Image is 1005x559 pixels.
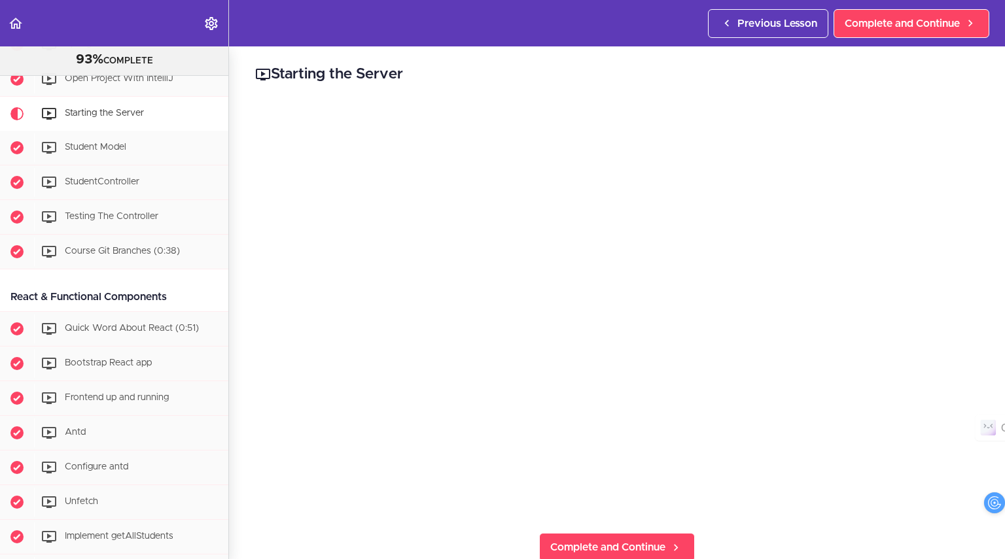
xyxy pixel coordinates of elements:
span: Open Project With IntelliJ [65,75,173,84]
span: 93% [76,53,103,66]
a: Complete and Continue [834,9,989,38]
a: Previous Lesson [708,9,828,38]
span: Testing The Controller [65,212,158,222]
span: Frontend up and running [65,394,169,403]
span: Complete and Continue [845,16,960,31]
span: Quick Word About React (0:51) [65,324,199,333]
svg: Settings Menu [203,16,219,31]
span: StudentController [65,178,139,187]
span: Complete and Continue [550,539,665,555]
div: COMPLETE [16,52,212,69]
span: Antd [65,428,86,437]
span: Bootstrap React app [65,359,152,368]
span: Unfetch [65,498,98,507]
span: Previous Lesson [737,16,817,31]
span: Course Git Branches (0:38) [65,247,180,256]
span: Starting the Server [65,109,144,118]
span: Configure antd [65,463,128,472]
span: Implement getAllStudents [65,532,173,541]
span: Student Model [65,143,126,152]
svg: Back to course curriculum [8,16,24,31]
h2: Starting the Server [255,63,979,86]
